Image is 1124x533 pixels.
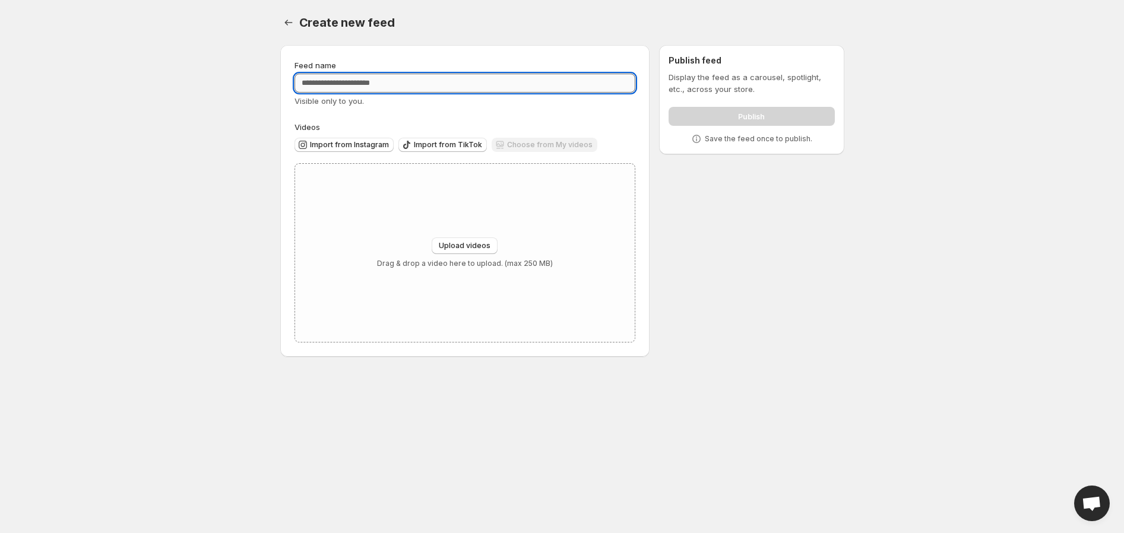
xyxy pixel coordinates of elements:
[295,122,320,132] span: Videos
[295,61,336,70] span: Feed name
[1074,486,1110,521] div: Open chat
[280,14,297,31] button: Settings
[299,15,395,30] span: Create new feed
[414,140,482,150] span: Import from TikTok
[377,259,553,268] p: Drag & drop a video here to upload. (max 250 MB)
[705,134,812,144] p: Save the feed once to publish.
[432,237,498,254] button: Upload videos
[669,55,834,66] h2: Publish feed
[669,71,834,95] p: Display the feed as a carousel, spotlight, etc., across your store.
[398,138,487,152] button: Import from TikTok
[295,138,394,152] button: Import from Instagram
[295,96,364,106] span: Visible only to you.
[310,140,389,150] span: Import from Instagram
[439,241,490,250] span: Upload videos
